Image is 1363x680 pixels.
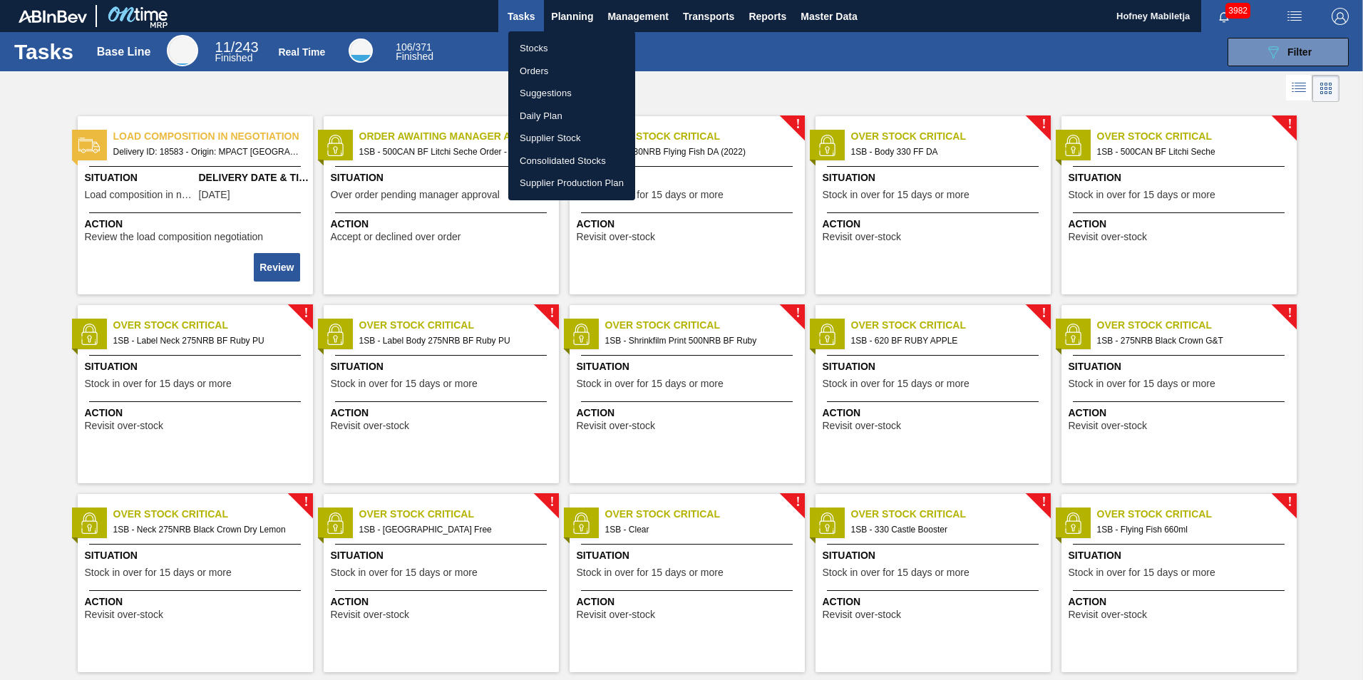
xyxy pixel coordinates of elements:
a: Supplier Production Plan [508,172,635,195]
a: Consolidated Stocks [508,150,635,172]
a: Suggestions [508,82,635,105]
a: Orders [508,60,635,83]
a: Supplier Stock [508,127,635,150]
a: Daily Plan [508,105,635,128]
a: Stocks [508,37,635,60]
